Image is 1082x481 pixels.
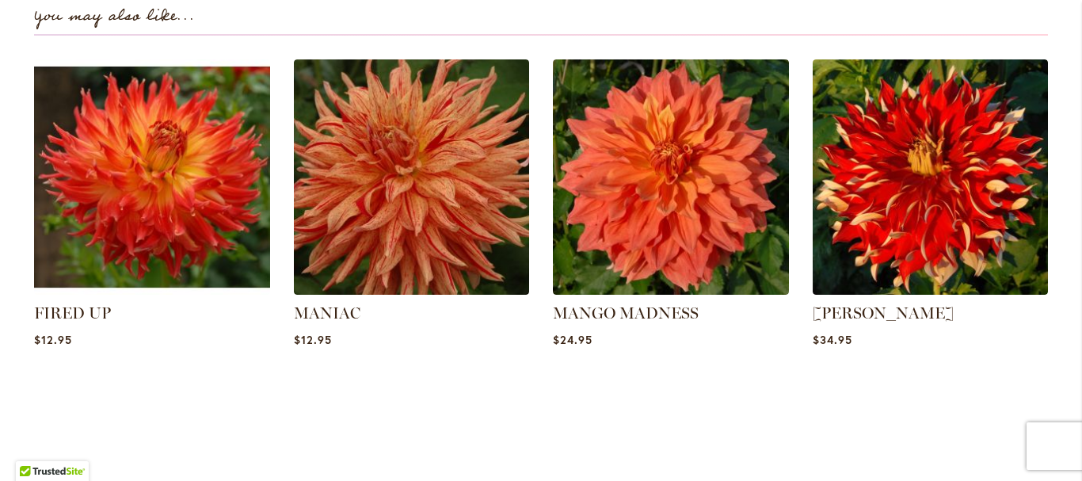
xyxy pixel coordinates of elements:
[294,332,332,347] span: $12.95
[813,303,954,323] a: [PERSON_NAME]
[813,283,1049,298] a: Nick Sr
[34,59,270,296] img: FIRED UP
[34,303,111,323] a: FIRED UP
[294,59,530,296] img: Maniac
[34,332,72,347] span: $12.95
[34,283,270,298] a: FIRED UP
[12,425,56,469] iframe: Launch Accessibility Center
[294,283,530,298] a: Maniac
[813,59,1049,296] img: Nick Sr
[294,303,360,323] a: MANIAC
[553,59,789,296] img: Mango Madness
[553,303,699,323] a: MANGO MADNESS
[813,332,852,347] span: $34.95
[553,283,789,298] a: Mango Madness
[553,332,592,347] span: $24.95
[34,3,195,29] strong: You may also like...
